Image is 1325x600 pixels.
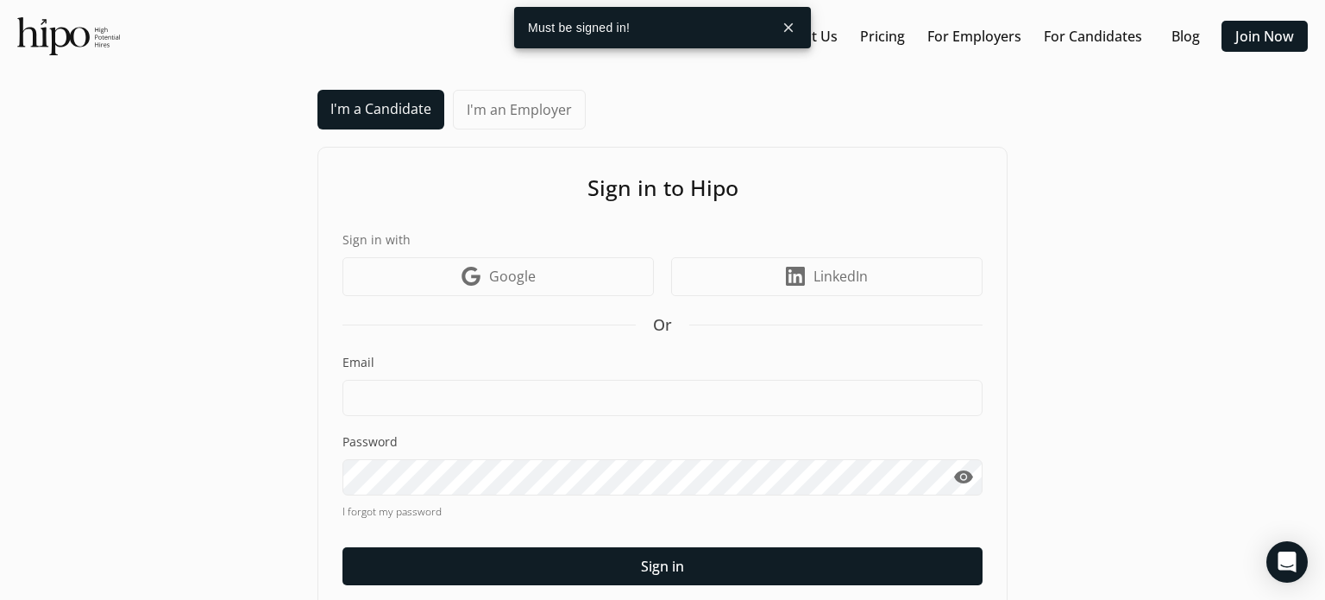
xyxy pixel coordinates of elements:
[342,172,983,205] h1: Sign in to Hipo
[944,459,983,496] button: visibility
[1266,541,1308,583] div: Open Intercom Messenger
[342,231,983,249] label: Sign in with
[653,313,672,337] span: Or
[453,90,586,129] a: I'm an Employer
[920,21,1028,52] button: For Employers
[813,266,868,287] span: LinkedIn
[342,433,983,451] label: Password
[514,7,773,48] div: Must be signed in!
[1235,26,1294,47] a: Join Now
[317,90,444,129] a: I'm a Candidate
[927,26,1021,47] a: For Employers
[953,467,974,488] span: visibility
[342,547,983,585] button: Sign in
[17,17,120,55] img: official-logo
[1037,21,1149,52] button: For Candidates
[1171,26,1200,47] a: Blog
[1044,26,1142,47] a: For Candidates
[342,504,983,520] a: I forgot my password
[671,257,983,296] a: LinkedIn
[641,556,684,577] span: Sign in
[489,266,536,287] span: Google
[342,257,654,296] a: Google
[342,354,983,371] label: Email
[1158,21,1213,52] button: Blog
[1221,21,1308,52] button: Join Now
[860,26,905,47] a: Pricing
[773,12,804,43] button: close
[853,21,912,52] button: Pricing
